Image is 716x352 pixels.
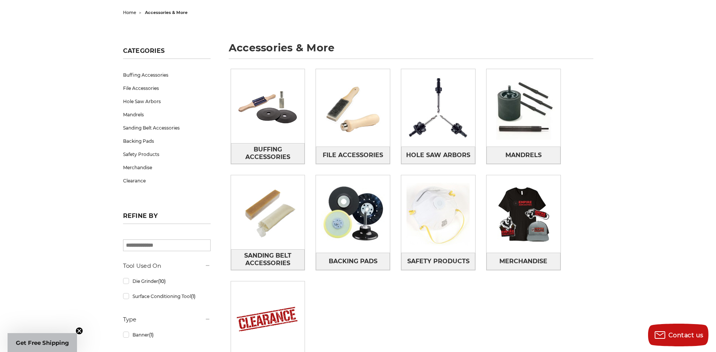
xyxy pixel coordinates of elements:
[123,212,211,224] h5: Refine by
[329,255,377,268] span: Backing Pads
[123,95,211,108] a: Hole Saw Arbors
[123,275,211,288] a: Die Grinder
[406,149,470,162] span: Hole Saw Arbors
[231,143,305,164] span: Buffing Accessories
[145,10,188,15] span: accessories & more
[123,82,211,95] a: File Accessories
[316,177,390,251] img: Backing Pads
[487,71,560,145] img: Mandrels
[149,332,154,338] span: (1)
[231,175,305,249] img: Sanding Belt Accessories
[123,161,211,174] a: Merchandise
[668,332,704,339] span: Contact us
[16,339,69,346] span: Get Free Shipping
[123,47,211,59] h5: Categories
[123,134,211,148] a: Backing Pads
[648,324,708,346] button: Contact us
[487,147,560,164] a: Mandrels
[316,253,390,270] a: Backing Pads
[407,255,470,268] span: Safety Products
[487,177,560,251] img: Merchandise
[505,149,542,162] span: Mandrels
[123,148,211,161] a: Safety Products
[229,43,593,59] h1: accessories & more
[316,71,390,145] img: File Accessories
[231,249,305,270] span: Sanding Belt Accessories
[158,278,166,284] span: (10)
[123,328,211,341] a: Banner
[191,293,196,299] span: (1)
[123,108,211,121] a: Mandrels
[123,290,211,303] a: Surface Conditioning Tool
[401,71,475,145] img: Hole Saw Arbors
[123,121,211,134] a: Sanding Belt Accessories
[123,174,211,187] a: Clearance
[123,10,136,15] a: home
[231,80,305,132] img: Buffing Accessories
[231,249,305,270] a: Sanding Belt Accessories
[75,327,83,335] button: Close teaser
[8,333,77,352] div: Get Free ShippingClose teaser
[401,177,475,251] img: Safety Products
[123,315,211,324] h5: Type
[401,147,475,164] a: Hole Saw Arbors
[323,149,383,162] span: File Accessories
[123,261,211,270] h5: Tool Used On
[231,143,305,164] a: Buffing Accessories
[401,253,475,270] a: Safety Products
[487,253,560,270] a: Merchandise
[123,68,211,82] a: Buffing Accessories
[499,255,547,268] span: Merchandise
[316,147,390,164] a: File Accessories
